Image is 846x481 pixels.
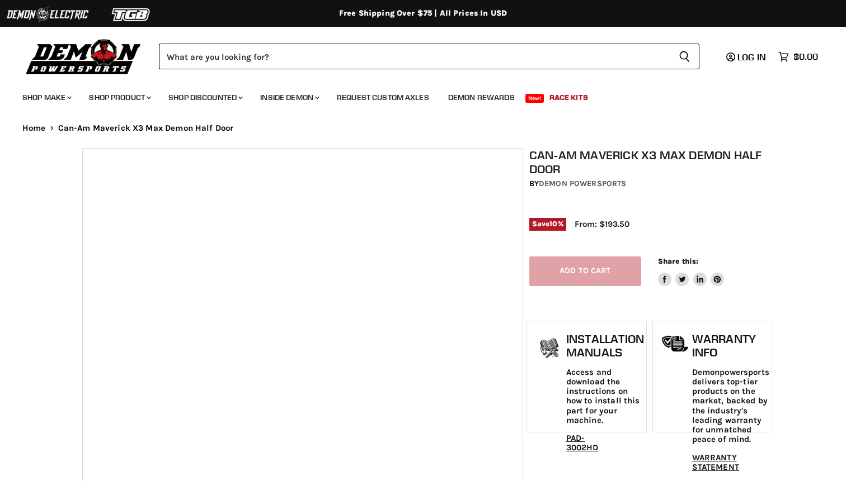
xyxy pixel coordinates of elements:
img: warranty-icon.png [661,335,689,353]
a: Log in [721,52,773,62]
a: Request Custom Axles [328,86,438,109]
img: Demon Electric Logo 2 [6,4,90,25]
img: Demon Powersports [22,36,145,76]
div: by [529,178,770,190]
span: Save % [529,218,566,230]
a: Demon Powersports [539,179,626,188]
span: From: $193.50 [575,219,629,229]
span: New! [525,94,544,103]
img: install_manual-icon.png [535,335,563,363]
input: Search [159,44,670,69]
span: Log in [737,51,766,63]
button: Search [670,44,699,69]
a: Demon Rewards [440,86,523,109]
a: Shop Discounted [160,86,250,109]
span: $0.00 [793,51,818,62]
a: $0.00 [773,49,824,65]
img: TGB Logo 2 [90,4,173,25]
p: Access and download the instructions on how to install this part for your machine. [566,368,644,426]
aside: Share this: [658,256,725,286]
a: PAD-3002HD [566,433,599,453]
a: Home [22,123,46,133]
span: 10 [549,220,557,228]
h1: Warranty Info [692,332,769,359]
span: Can-Am Maverick X3 Max Demon Half Door [58,123,234,133]
p: Demonpowersports delivers top-tier products on the market, backed by the industry's leading warra... [692,368,769,445]
a: Inside Demon [252,86,326,109]
a: Race Kits [541,86,596,109]
a: Shop Product [81,86,158,109]
form: Product [159,44,699,69]
h1: Installation Manuals [566,332,644,359]
a: WARRANTY STATEMENT [692,453,739,472]
ul: Main menu [14,82,815,109]
a: Shop Make [14,86,78,109]
span: Share this: [658,257,698,265]
h1: Can-Am Maverick X3 Max Demon Half Door [529,148,770,176]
